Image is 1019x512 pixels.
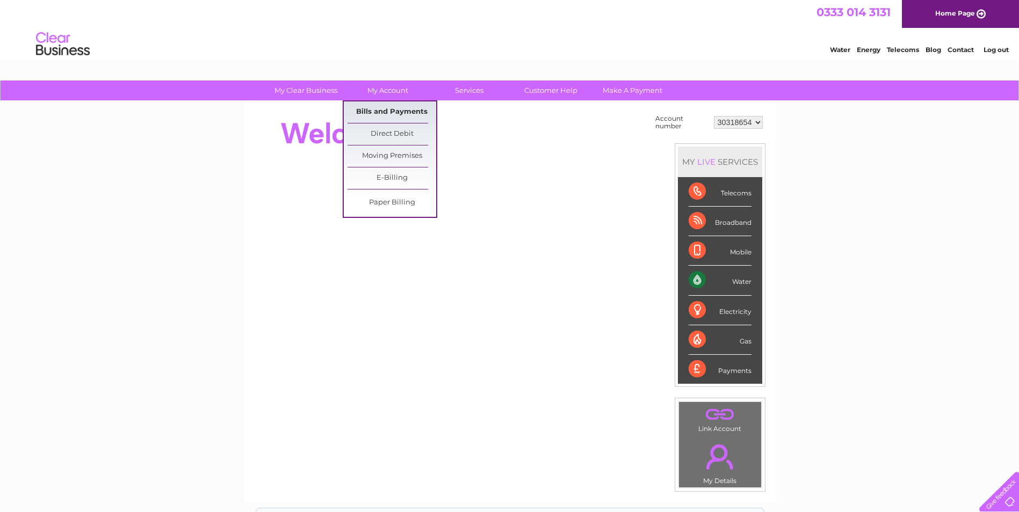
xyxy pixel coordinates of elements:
[348,145,436,167] a: Moving Premises
[678,401,762,435] td: Link Account
[348,167,436,189] a: E-Billing
[695,157,718,167] div: LIVE
[507,81,595,100] a: Customer Help
[948,46,974,54] a: Contact
[35,28,90,61] img: logo.png
[857,46,880,54] a: Energy
[689,266,751,295] div: Water
[348,123,436,145] a: Direct Debit
[689,177,751,207] div: Telecoms
[689,236,751,266] div: Mobile
[984,46,1009,54] a: Log out
[682,405,758,423] a: .
[653,112,711,133] td: Account number
[689,325,751,355] div: Gas
[830,46,850,54] a: Water
[689,207,751,236] div: Broadband
[682,438,758,476] a: .
[348,101,436,123] a: Bills and Payments
[256,6,764,52] div: Clear Business is a trading name of Verastar Limited (registered in [GEOGRAPHIC_DATA] No. 3667643...
[678,147,762,177] div: MY SERVICES
[348,192,436,214] a: Paper Billing
[588,81,677,100] a: Make A Payment
[816,5,891,19] a: 0333 014 3131
[887,46,919,54] a: Telecoms
[689,296,751,325] div: Electricity
[262,81,350,100] a: My Clear Business
[678,435,762,488] td: My Details
[343,81,432,100] a: My Account
[425,81,514,100] a: Services
[926,46,941,54] a: Blog
[689,355,751,384] div: Payments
